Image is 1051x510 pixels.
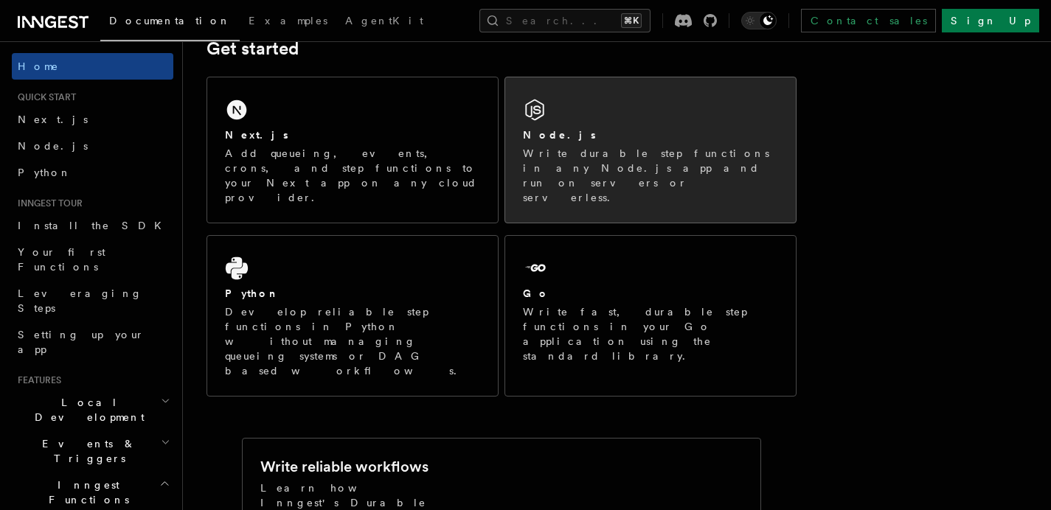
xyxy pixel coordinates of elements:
button: Toggle dark mode [741,12,777,29]
p: Write fast, durable step functions in your Go application using the standard library. [523,304,778,363]
h2: Go [523,286,549,301]
a: Your first Functions [12,239,173,280]
a: Node.jsWrite durable step functions in any Node.js app and run on servers or serverless. [504,77,797,223]
h2: Next.js [225,128,288,142]
a: Get started [207,38,299,59]
kbd: ⌘K [621,13,642,28]
span: Inngest Functions [12,478,159,507]
span: Events & Triggers [12,436,161,466]
h2: Python [225,286,280,301]
span: Local Development [12,395,161,425]
span: Your first Functions [18,246,105,273]
span: Node.js [18,140,88,152]
button: Local Development [12,389,173,430]
a: Contact sales [801,9,936,32]
a: Setting up your app [12,321,173,363]
p: Add queueing, events, crons, and step functions to your Next app on any cloud provider. [225,146,480,205]
span: Python [18,167,72,178]
a: Next.js [12,106,173,133]
a: AgentKit [336,4,432,40]
a: Sign Up [942,9,1039,32]
p: Write durable step functions in any Node.js app and run on servers or serverless. [523,146,778,205]
a: PythonDevelop reliable step functions in Python without managing queueing systems or DAG based wo... [207,235,499,397]
a: Node.js [12,133,173,159]
span: Setting up your app [18,329,145,355]
button: Search...⌘K [479,9,651,32]
span: Home [18,59,59,74]
button: Events & Triggers [12,430,173,472]
p: Develop reliable step functions in Python without managing queueing systems or DAG based workflows. [225,304,480,378]
a: Next.jsAdd queueing, events, crons, and step functions to your Next app on any cloud provider. [207,77,499,223]
h2: Write reliable workflows [260,456,429,477]
span: AgentKit [345,15,423,27]
span: Examples [249,15,327,27]
h2: Node.js [523,128,596,142]
a: GoWrite fast, durable step functions in your Go application using the standard library. [504,235,797,397]
span: Quick start [12,91,76,103]
span: Inngest tour [12,198,83,209]
span: Next.js [18,113,88,125]
span: Install the SDK [18,220,170,231]
span: Documentation [109,15,231,27]
a: Documentation [100,4,240,41]
span: Features [12,374,61,386]
a: Python [12,159,173,186]
a: Examples [240,4,336,40]
a: Leveraging Steps [12,280,173,321]
a: Home [12,53,173,80]
span: Leveraging Steps [18,287,142,314]
a: Install the SDK [12,212,173,239]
